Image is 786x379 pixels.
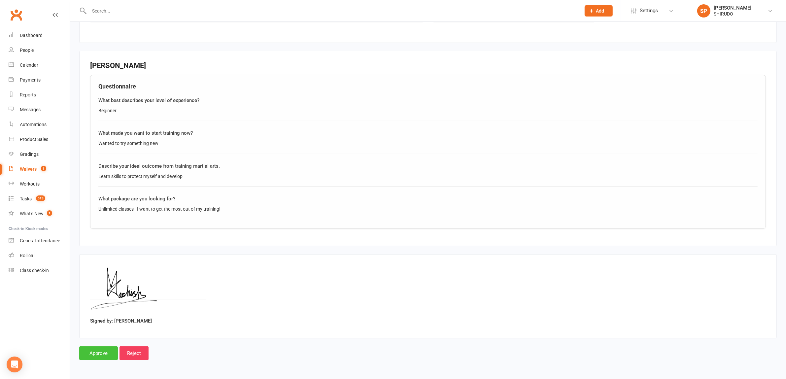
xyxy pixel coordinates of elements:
div: Unlimited classes - I want to get the most out of my training! [98,205,758,213]
div: [PERSON_NAME] [714,5,751,11]
input: Approve [79,346,118,360]
a: Clubworx [8,7,24,23]
img: image1757650566.png [90,265,206,315]
span: 1 [41,166,46,171]
div: Wanted to try something new [98,140,758,147]
div: Workouts [20,181,40,187]
div: Roll call [20,253,35,258]
div: SP [697,4,710,17]
div: Payments [20,77,41,83]
a: Messages [9,102,70,117]
h3: [PERSON_NAME] [90,62,766,70]
div: General attendance [20,238,60,243]
div: Waivers [20,166,37,172]
a: Product Sales [9,132,70,147]
div: Tasks [20,196,32,201]
div: Gradings [20,152,39,157]
a: Payments [9,73,70,87]
div: Messages [20,107,41,112]
span: 513 [36,195,45,201]
a: General attendance kiosk mode [9,233,70,248]
h4: Questionnaire [98,83,758,90]
a: Workouts [9,177,70,191]
span: 1 [47,210,52,216]
div: Calendar [20,62,38,68]
a: Dashboard [9,28,70,43]
a: Roll call [9,248,70,263]
a: What's New1 [9,206,70,221]
div: What's New [20,211,44,216]
input: Reject [120,346,149,360]
div: Automations [20,122,47,127]
span: Settings [640,3,658,18]
div: SHIRUDO [714,11,751,17]
div: People [20,48,34,53]
div: Open Intercom Messenger [7,357,22,372]
a: Calendar [9,58,70,73]
span: Add [596,8,604,14]
a: Reports [9,87,70,102]
div: Learn skills to protect myself and develop [98,173,758,180]
div: What made you want to start training now? [98,129,758,137]
input: Search... [87,6,576,16]
div: Describe your ideal outcome from training martial arts. [98,162,758,170]
button: Add [585,5,613,17]
div: Class check-in [20,268,49,273]
label: Signed by: [PERSON_NAME] [90,317,152,325]
div: What best describes your level of experience? [98,96,758,104]
div: Product Sales [20,137,48,142]
div: Reports [20,92,36,97]
a: Class kiosk mode [9,263,70,278]
div: Dashboard [20,33,43,38]
div: What package are you looking for? [98,195,758,203]
a: Tasks 513 [9,191,70,206]
a: Waivers 1 [9,162,70,177]
a: People [9,43,70,58]
a: Automations [9,117,70,132]
div: Beginner [98,107,758,114]
a: Gradings [9,147,70,162]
